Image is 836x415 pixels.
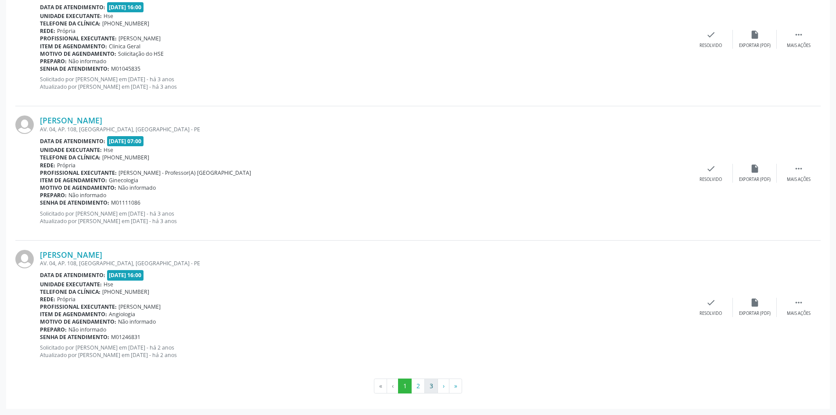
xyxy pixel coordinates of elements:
[40,169,117,177] b: Profissional executante:
[104,12,113,20] span: Hse
[40,281,102,288] b: Unidade executante:
[40,260,689,267] div: AV. 04, AP. 108, [GEOGRAPHIC_DATA], [GEOGRAPHIC_DATA] - PE
[40,126,689,133] div: AV. 04, AP. 108, [GEOGRAPHIC_DATA], [GEOGRAPHIC_DATA] - PE
[787,43,811,49] div: Mais ações
[111,65,140,72] span: M01045835
[40,154,100,161] b: Telefone da clínica:
[57,296,75,303] span: Própria
[794,298,804,307] i: 
[40,303,117,310] b: Profissional executante:
[15,379,821,393] ul: Pagination
[40,27,55,35] b: Rede:
[40,20,100,27] b: Telefone da clínica:
[411,379,425,393] button: Go to page 2
[750,164,760,173] i: insert_drive_file
[40,296,55,303] b: Rede:
[40,333,109,341] b: Senha de atendimento:
[102,288,149,296] span: [PHONE_NUMBER]
[40,199,109,206] b: Senha de atendimento:
[40,65,109,72] b: Senha de atendimento:
[118,184,156,191] span: Não informado
[40,184,116,191] b: Motivo de agendamento:
[40,177,107,184] b: Item de agendamento:
[739,310,771,317] div: Exportar (PDF)
[40,271,105,279] b: Data de atendimento:
[40,318,116,325] b: Motivo de agendamento:
[40,137,105,145] b: Data de atendimento:
[40,43,107,50] b: Item de agendamento:
[750,30,760,40] i: insert_drive_file
[57,27,75,35] span: Própria
[111,199,140,206] span: M01111086
[40,210,689,225] p: Solicitado por [PERSON_NAME] em [DATE] - há 3 anos Atualizado por [PERSON_NAME] em [DATE] - há 3 ...
[118,35,161,42] span: [PERSON_NAME]
[700,177,722,183] div: Resolvido
[40,250,102,260] a: [PERSON_NAME]
[107,2,144,12] span: [DATE] 16:00
[750,298,760,307] i: insert_drive_file
[118,318,156,325] span: Não informado
[706,298,716,307] i: check
[68,58,106,65] span: Não informado
[739,43,771,49] div: Exportar (PDF)
[118,50,164,58] span: Solicitação do HSE
[109,43,140,50] span: Clinica Geral
[40,326,67,333] b: Preparo:
[787,177,811,183] div: Mais ações
[104,281,113,288] span: Hse
[118,303,161,310] span: [PERSON_NAME]
[68,191,106,199] span: Não informado
[424,379,438,393] button: Go to page 3
[109,310,135,318] span: Angiologia
[104,146,113,154] span: Hse
[438,379,449,393] button: Go to next page
[57,162,75,169] span: Própria
[40,76,689,90] p: Solicitado por [PERSON_NAME] em [DATE] - há 3 anos Atualizado por [PERSON_NAME] em [DATE] - há 3 ...
[40,162,55,169] b: Rede:
[15,115,34,134] img: img
[398,379,412,393] button: Go to page 1
[15,250,34,268] img: img
[40,12,102,20] b: Unidade executante:
[40,4,105,11] b: Data de atendimento:
[40,115,102,125] a: [PERSON_NAME]
[40,310,107,318] b: Item de agendamento:
[794,30,804,40] i: 
[40,58,67,65] b: Preparo:
[118,169,251,177] span: [PERSON_NAME] - Professor(A) [GEOGRAPHIC_DATA]
[794,164,804,173] i: 
[40,146,102,154] b: Unidade executante:
[787,310,811,317] div: Mais ações
[109,177,138,184] span: Ginecologia
[706,164,716,173] i: check
[102,20,149,27] span: [PHONE_NUMBER]
[111,333,140,341] span: M01246831
[706,30,716,40] i: check
[40,288,100,296] b: Telefone da clínica:
[107,136,144,146] span: [DATE] 07:00
[102,154,149,161] span: [PHONE_NUMBER]
[40,191,67,199] b: Preparo:
[739,177,771,183] div: Exportar (PDF)
[700,310,722,317] div: Resolvido
[40,50,116,58] b: Motivo de agendamento:
[700,43,722,49] div: Resolvido
[40,344,689,359] p: Solicitado por [PERSON_NAME] em [DATE] - há 2 anos Atualizado por [PERSON_NAME] em [DATE] - há 2 ...
[107,270,144,280] span: [DATE] 16:00
[449,379,462,393] button: Go to last page
[40,35,117,42] b: Profissional executante:
[68,326,106,333] span: Não informado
